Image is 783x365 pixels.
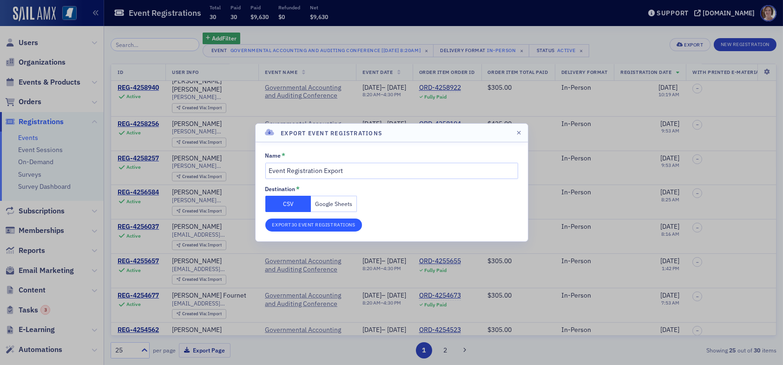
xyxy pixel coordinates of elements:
[265,152,281,159] div: Name
[311,196,357,212] button: Google Sheets
[296,186,300,192] abbr: This field is required
[265,186,296,192] div: Destination
[265,196,311,212] button: CSV
[282,152,285,159] abbr: This field is required
[281,129,382,137] h4: Export Event Registrations
[265,219,362,232] button: Export30 Event Registrations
